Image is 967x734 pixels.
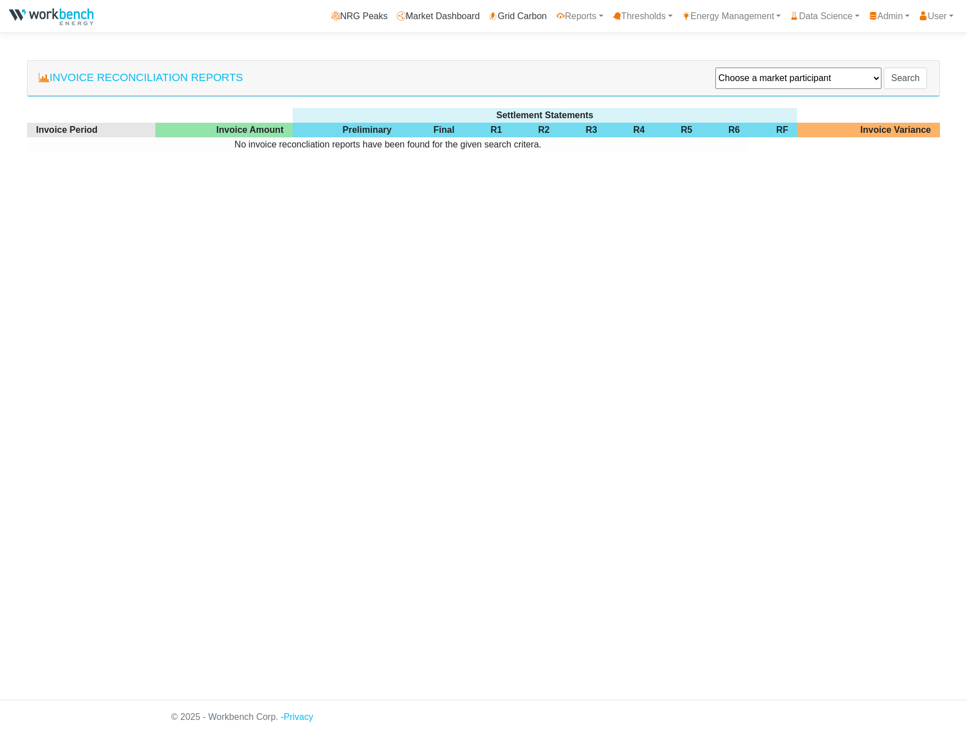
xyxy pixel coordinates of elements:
[797,123,940,137] th: Invoice Variance
[484,5,551,28] a: Grid Carbon
[749,123,797,137] th: RF
[27,123,155,137] th: Invoice Period
[884,68,927,89] input: Search
[392,5,485,28] a: Market Dashboard
[552,5,608,28] a: Reports
[27,137,749,152] td: No invoice reconcliation reports have been found for the given search critera.
[701,123,749,137] th: R6
[326,5,392,28] a: NRG Peaks
[677,5,786,28] a: Energy Management
[293,108,798,123] th: Settlement Statements
[914,5,958,28] a: User
[155,123,293,137] th: Invoice Amount
[401,123,464,137] th: Final
[284,712,313,722] a: Privacy
[9,8,93,25] img: NRGPeaks.png
[558,123,606,137] th: R3
[608,5,677,28] a: Thresholds
[785,5,863,28] a: Data Science
[864,5,914,28] a: Admin
[606,123,654,137] th: R4
[39,70,243,86] div: Invoice Reconciliation Reports
[293,123,401,137] th: Preliminary
[163,700,804,734] div: © 2025 - Workbench Corp. -
[653,123,701,137] th: R5
[463,123,511,137] th: R1
[511,123,559,137] th: R2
